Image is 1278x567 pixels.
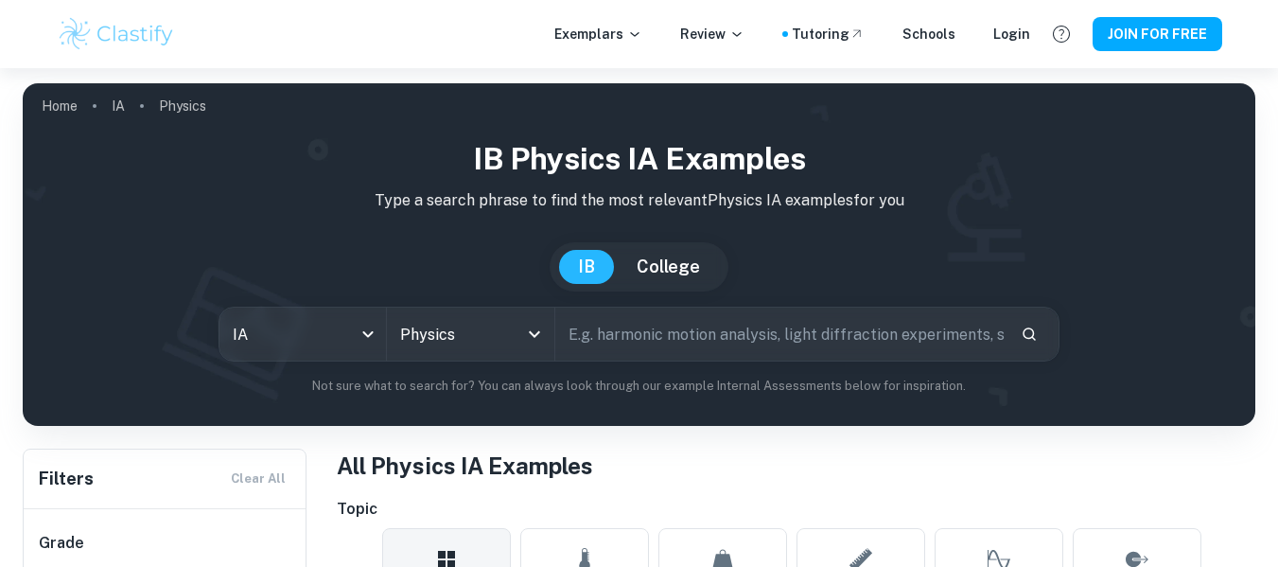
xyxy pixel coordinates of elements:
[680,24,744,44] p: Review
[1093,17,1222,51] button: JOIN FOR FREE
[57,15,177,53] img: Clastify logo
[1013,318,1045,350] button: Search
[993,24,1030,44] a: Login
[39,466,94,492] h6: Filters
[159,96,206,116] p: Physics
[219,308,387,361] div: IA
[559,250,614,284] button: IB
[42,93,78,119] a: Home
[555,308,1007,361] input: E.g. harmonic motion analysis, light diffraction experiments, sliding objects down a ramp...
[1045,18,1077,50] button: Help and Feedback
[554,24,642,44] p: Exemplars
[38,136,1240,182] h1: IB Physics IA examples
[112,93,125,119] a: IA
[337,449,1255,483] h1: All Physics IA Examples
[902,24,955,44] a: Schools
[38,189,1240,212] p: Type a search phrase to find the most relevant Physics IA examples for you
[337,498,1255,521] h6: Topic
[792,24,865,44] a: Tutoring
[23,83,1255,426] img: profile cover
[38,377,1240,396] p: Not sure what to search for? You can always look through our example Internal Assessments below f...
[39,532,292,555] h6: Grade
[618,250,719,284] button: College
[521,321,548,347] button: Open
